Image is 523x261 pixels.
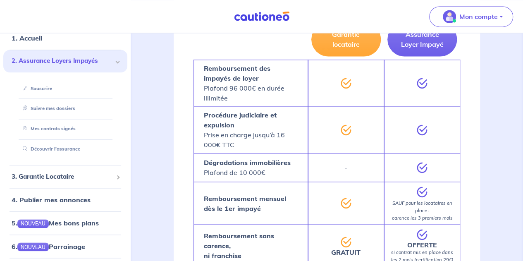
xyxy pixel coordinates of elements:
[19,86,52,91] a: Souscrire
[204,158,291,177] p: Plafond de 10 000€
[392,200,452,220] em: SAUF pour les locataires en place : carence les 3 premiers mois
[12,242,85,250] a: 6.NOUVEAUParrainage
[204,158,291,167] strong: Dégradations immobilières
[204,111,277,129] strong: Procédure judiciaire et expulsion
[407,240,437,249] strong: OFFERTE
[204,63,297,103] p: Plafond 96 000€ en durée illimitée
[204,64,270,82] strong: Remboursement des impayés de loyer
[3,214,127,231] div: 5.NOUVEAUMes bons plans
[19,106,75,112] a: Suivre mes dossiers
[3,50,127,72] div: 2. Assurance Loyers Impayés
[3,191,127,208] div: 4. Publier mes annonces
[204,194,286,212] strong: Remboursement mensuel dès le 1er impayé
[12,195,91,204] a: 4. Publier mes annonces
[308,153,384,182] div: -
[13,82,117,96] div: Souscrire
[204,110,297,150] p: Prise en charge jusqu’à 16 000€ TTC
[12,218,99,227] a: 5.NOUVEAUMes bons plans
[459,12,498,22] p: Mon compte
[443,10,456,23] img: illu_account_valid_menu.svg
[12,172,113,182] span: 3. Garantie Locataire
[429,6,513,27] button: illu_account_valid_menu.svgMon compte
[13,122,117,136] div: Mes contrats signés
[204,231,274,259] strong: Remboursement sans carence, ni franchise
[13,142,117,156] div: Découvrir l'assurance
[19,126,76,132] a: Mes contrats signés
[19,146,80,152] a: Découvrir l'assurance
[331,248,361,256] strong: GRATUIT
[12,56,113,66] span: 2. Assurance Loyers Impayés
[3,238,127,254] div: 6.NOUVEAUParrainage
[3,30,127,46] div: 1. Accueil
[3,169,127,185] div: 3. Garantie Locataire
[13,102,117,116] div: Suivre mes dossiers
[231,11,293,22] img: Cautioneo
[387,22,457,56] button: Assurance Loyer Impayé
[311,22,381,56] button: Garantie locataire
[12,34,42,42] a: 1. Accueil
